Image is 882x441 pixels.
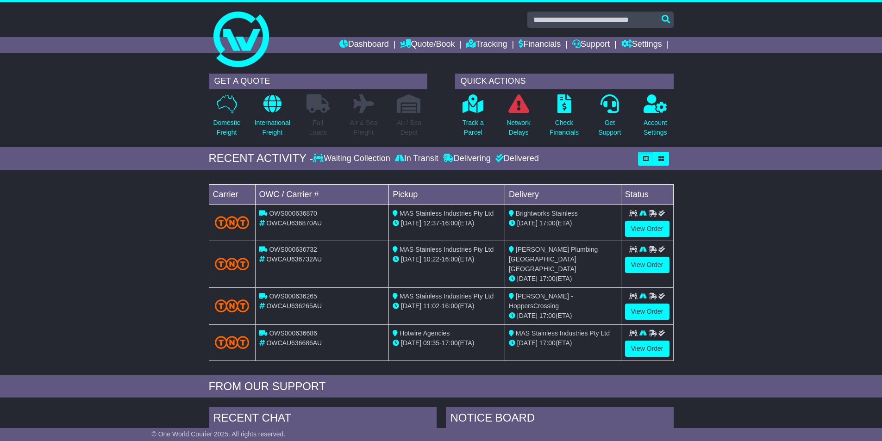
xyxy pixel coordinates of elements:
a: Settings [621,37,662,53]
span: [PERSON_NAME] Plumbing [GEOGRAPHIC_DATA] [GEOGRAPHIC_DATA] [509,246,598,273]
a: NetworkDelays [506,94,531,143]
div: (ETA) [509,311,617,321]
span: 17:00 [539,219,556,227]
a: View Order [625,221,669,237]
span: 11:02 [423,302,439,310]
span: Hotwire Agencies [400,329,450,337]
span: OWS000636870 [269,210,317,217]
p: Account Settings [644,118,667,137]
div: Waiting Collection [313,154,392,164]
span: OWCAU636870AU [266,219,322,227]
div: RECENT CHAT [209,407,437,432]
div: QUICK ACTIONS [455,74,674,89]
div: - (ETA) [393,301,501,311]
td: OWC / Carrier # [255,184,389,205]
p: Air / Sea Depot [397,118,422,137]
span: OWCAU636732AU [266,255,322,263]
a: View Order [625,304,669,320]
span: 10:22 [423,255,439,263]
a: Financials [519,37,561,53]
span: OWS000636686 [269,329,317,337]
div: Delivering [441,154,493,164]
span: 17:00 [539,275,556,282]
img: TNT_Domestic.png [215,258,250,270]
span: 17:00 [442,339,458,347]
a: Dashboard [339,37,389,53]
td: Delivery [505,184,621,205]
p: Air & Sea Freight [350,118,377,137]
div: (ETA) [509,274,617,284]
span: 16:00 [442,219,458,227]
span: 09:35 [423,339,439,347]
span: MAS Stainless Industries Pty Ltd [400,246,494,253]
a: Support [572,37,610,53]
a: AccountSettings [643,94,668,143]
span: [DATE] [517,312,538,319]
a: Track aParcel [462,94,484,143]
span: [DATE] [401,339,421,347]
p: International Freight [255,118,290,137]
span: [DATE] [517,275,538,282]
a: View Order [625,341,669,357]
div: Delivered [493,154,539,164]
span: 16:00 [442,255,458,263]
div: - (ETA) [393,255,501,264]
td: Pickup [389,184,505,205]
span: OWS000636732 [269,246,317,253]
p: Network Delays [507,118,530,137]
img: TNT_Domestic.png [215,299,250,312]
span: 17:00 [539,312,556,319]
span: [DATE] [401,302,421,310]
span: [DATE] [517,219,538,227]
span: [DATE] [517,339,538,347]
p: Full Loads [307,118,330,137]
div: GET A QUOTE [209,74,427,89]
div: - (ETA) [393,218,501,228]
span: 16:00 [442,302,458,310]
p: Domestic Freight [213,118,240,137]
a: View Order [625,257,669,273]
div: NOTICE BOARD [446,407,674,432]
div: FROM OUR SUPPORT [209,380,674,393]
span: Brightworks Stainless [516,210,578,217]
span: [DATE] [401,255,421,263]
div: - (ETA) [393,338,501,348]
div: RECENT ACTIVITY - [209,152,313,165]
td: Carrier [209,184,255,205]
img: TNT_Domestic.png [215,336,250,348]
span: OWS000636265 [269,292,317,300]
span: [DATE] [401,219,421,227]
a: Tracking [466,37,507,53]
img: TNT_Domestic.png [215,216,250,229]
span: OWCAU636265AU [266,302,322,310]
span: MAS Stainless Industries Pty Ltd [516,329,610,337]
span: MAS Stainless Industries Pty Ltd [400,210,494,217]
span: © One World Courier 2025. All rights reserved. [152,430,286,438]
p: Get Support [598,118,621,137]
a: GetSupport [598,94,621,143]
span: 12:37 [423,219,439,227]
a: Quote/Book [400,37,455,53]
td: Status [621,184,673,205]
span: [PERSON_NAME] - HoppersCrossing [509,292,573,310]
span: 17:00 [539,339,556,347]
div: In Transit [393,154,441,164]
a: DomesticFreight [213,94,240,143]
p: Check Financials [550,118,579,137]
a: CheckFinancials [549,94,579,143]
p: Track a Parcel [463,118,484,137]
div: (ETA) [509,338,617,348]
div: (ETA) [509,218,617,228]
a: InternationalFreight [254,94,291,143]
span: OWCAU636686AU [266,339,322,347]
span: MAS Stainless Industries Pty Ltd [400,292,494,300]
